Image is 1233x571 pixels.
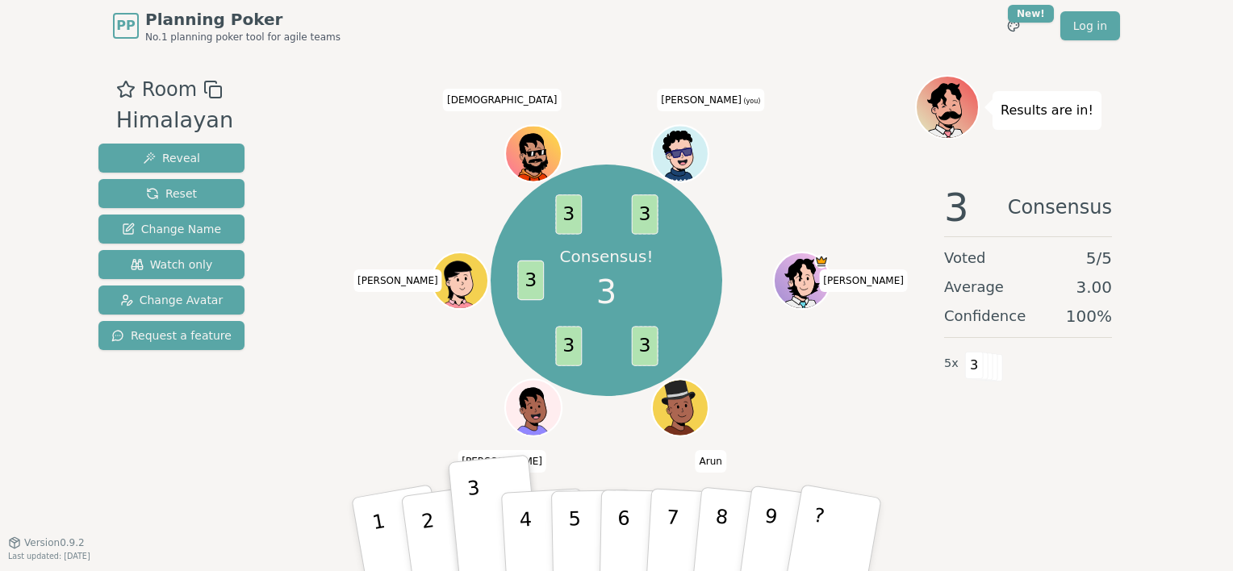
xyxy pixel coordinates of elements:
[111,327,232,344] span: Request a feature
[1008,5,1054,23] div: New!
[145,8,341,31] span: Planning Poker
[965,352,984,379] span: 3
[999,11,1028,40] button: New!
[8,552,90,561] span: Last updated: [DATE]
[466,477,487,565] p: 3
[1066,305,1112,327] span: 100 %
[814,254,829,269] span: Lokesh is the host
[517,260,544,300] span: 3
[146,185,197,202] span: Reset
[555,327,582,366] span: 3
[458,450,546,473] span: Click to change your name
[944,355,959,373] span: 5 x
[122,221,221,237] span: Change Name
[1086,247,1112,269] span: 5 / 5
[443,89,561,111] span: Click to change your name
[131,256,213,273] span: Watch only
[1076,276,1112,298] span: 3.00
[120,292,224,308] span: Change Avatar
[142,75,197,104] span: Room
[116,75,136,104] button: Add as favourite
[143,150,200,166] span: Reveal
[944,276,1004,298] span: Average
[145,31,341,44] span: No.1 planning poker tool for agile teams
[742,98,761,105] span: (you)
[631,194,658,234] span: 3
[116,104,233,137] div: Himalayan
[98,179,245,208] button: Reset
[116,16,135,35] span: PP
[24,536,85,549] span: Version 0.9.2
[8,536,85,549] button: Version0.9.2
[98,250,245,279] button: Watch only
[98,144,245,173] button: Reveal
[353,269,442,292] span: Click to change your name
[560,245,654,268] p: Consensus!
[654,127,707,180] button: Click to change your avatar
[1001,99,1093,122] p: Results are in!
[113,8,341,44] a: PPPlanning PokerNo.1 planning poker tool for agile teams
[98,285,245,315] button: Change Avatar
[944,305,1026,327] span: Confidence
[1008,188,1112,227] span: Consensus
[819,269,908,292] span: Click to change your name
[98,215,245,244] button: Change Name
[657,89,764,111] span: Click to change your name
[944,188,969,227] span: 3
[696,450,726,473] span: Click to change your name
[944,247,986,269] span: Voted
[98,321,245,350] button: Request a feature
[596,268,616,316] span: 3
[1060,11,1120,40] a: Log in
[631,327,658,366] span: 3
[555,194,582,234] span: 3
